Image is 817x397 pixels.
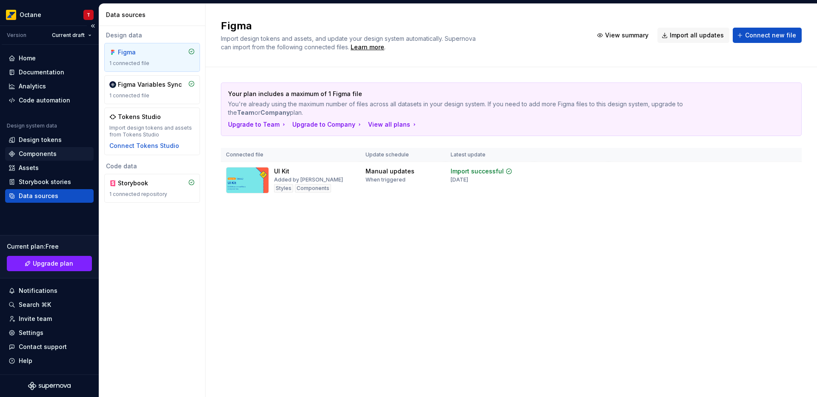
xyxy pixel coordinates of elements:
a: Documentation [5,65,94,79]
a: Components [5,147,94,161]
a: Storybook1 connected repository [104,174,200,203]
button: Help [5,354,94,368]
svg: Supernova Logo [28,382,71,390]
button: Connect new file [733,28,802,43]
span: Upgrade plan [33,259,73,268]
div: Invite team [19,315,52,323]
div: Octane [20,11,41,19]
div: Storybook stories [19,178,71,186]
button: Notifications [5,284,94,298]
button: Import all updates [657,28,729,43]
a: Code automation [5,94,94,107]
button: Contact support [5,340,94,354]
div: Documentation [19,68,64,77]
span: Current draft [52,32,85,39]
div: Tokens Studio [118,113,161,121]
div: Notifications [19,286,57,295]
a: Invite team [5,312,94,326]
th: Update schedule [360,148,446,162]
a: Learn more [351,43,384,51]
div: Code data [104,162,200,170]
a: Figma Variables Sync1 connected file [104,75,200,104]
a: Home [5,51,94,65]
a: Figma1 connected file [104,43,200,72]
button: OctaneT [2,6,97,24]
div: Assets [19,164,39,172]
p: You're already using the maximum number of files across all datasets in your design system. If yo... [228,100,735,117]
span: Connect new file [745,31,796,40]
button: View all plans [368,120,418,129]
div: Styles [274,184,293,193]
span: Import design tokens and assets, and update your design system automatically. Supernova can impor... [221,35,477,51]
div: Import design tokens and assets from Tokens Studio [109,125,195,138]
a: Settings [5,326,94,340]
span: View summary [605,31,648,40]
button: Collapse sidebar [87,20,99,32]
p: Your plan includes a maximum of 1 Figma file [228,90,735,98]
div: [DATE] [451,176,468,183]
div: Contact support [19,343,67,351]
div: Version [7,32,26,39]
span: Import all updates [670,31,724,40]
button: Upgrade to Company [292,120,363,129]
div: Analytics [19,82,46,91]
div: Code automation [19,96,70,105]
div: Data sources [106,11,202,19]
div: Help [19,357,32,365]
div: UI Kit [274,167,289,176]
div: Added by [PERSON_NAME] [274,176,343,183]
div: Design data [104,31,200,40]
span: . [349,44,386,51]
div: Home [19,54,36,62]
div: Current plan : Free [7,242,92,251]
img: e8093afa-4b23-4413-bf51-00cde92dbd3f.png [6,10,16,20]
a: Analytics [5,79,94,93]
th: Connected file [221,148,360,162]
button: View summary [593,28,654,43]
div: Settings [19,329,43,337]
div: Manual updates [366,167,414,176]
a: Upgrade plan [7,256,92,271]
div: Components [19,150,57,158]
b: Team [237,109,254,116]
div: Import successful [451,167,504,176]
button: Search ⌘K [5,298,94,312]
div: 1 connected file [109,60,195,67]
div: Figma [118,48,159,57]
button: Current draft [48,29,95,41]
a: Data sources [5,189,94,203]
button: Connect Tokens Studio [109,142,179,150]
div: Search ⌘K [19,301,51,309]
div: 1 connected repository [109,191,195,198]
div: T [87,11,90,18]
button: Upgrade to Team [228,120,287,129]
div: 1 connected file [109,92,195,99]
div: Figma Variables Sync [118,80,182,89]
a: Storybook stories [5,175,94,189]
h2: Figma [221,19,583,33]
div: Components [295,184,331,193]
div: Storybook [118,179,159,187]
a: Tokens StudioImport design tokens and assets from Tokens StudioConnect Tokens Studio [104,108,200,155]
a: Assets [5,161,94,175]
div: Data sources [19,192,58,200]
div: Design tokens [19,136,62,144]
div: When triggered [366,176,406,183]
th: Latest update [446,148,534,162]
b: Company [260,109,290,116]
a: Design tokens [5,133,94,147]
div: Design system data [7,122,57,129]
